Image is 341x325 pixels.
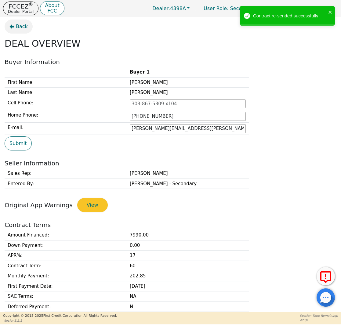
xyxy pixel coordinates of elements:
h2: Buyer Information [5,58,336,66]
h2: Contract Terms [5,221,336,229]
input: 303-867-5309 x104 [130,99,246,109]
p: 47:31 [300,318,338,323]
td: 202.85 [127,271,249,281]
td: 17 [127,251,249,261]
a: User Role: Secondary [198,2,262,14]
span: Back [16,23,28,30]
span: 4398A [152,5,186,11]
td: Amount Financed : [5,230,127,240]
button: Dealer:4398A [146,4,196,13]
td: SAC Terms : [5,291,127,302]
td: Home Phone: [5,110,127,123]
p: FCC [45,9,59,13]
td: [PERSON_NAME] - Secondary [127,179,249,189]
td: 7990.00 [127,230,249,240]
p: About [45,3,59,8]
td: [PERSON_NAME] [127,77,249,88]
h2: DEAL OVERVIEW [5,38,336,49]
td: 60 [127,261,249,271]
button: FCCEZ®Dealer Portal [3,2,38,15]
td: N [127,302,249,312]
button: AboutFCC [40,1,64,16]
button: 4398A:[PERSON_NAME] [263,4,338,13]
button: Report Error to FCC [317,267,335,285]
span: Original App Warnings [5,201,73,209]
td: NA [127,291,249,302]
span: User Role : [204,5,228,11]
td: APR% : [5,251,127,261]
td: Contract Term : [5,261,127,271]
div: Contract re-sended successfully [253,13,326,20]
th: Buyer 1 [127,67,249,77]
p: Copyright © 2015- 2025 First Credit Corporation. [3,313,117,319]
td: Entered By: [5,179,127,189]
input: 303-867-5309 x104 [130,112,246,121]
p: Secondary [198,2,262,14]
td: 0.00 [127,240,249,251]
td: First Payment Date : [5,281,127,291]
p: Dealer Portal [8,9,34,13]
td: E-mail: [5,122,127,135]
td: Last Name: [5,88,127,98]
button: View [77,198,108,212]
td: [PERSON_NAME] [127,168,249,179]
span: Dealer: [152,5,170,11]
td: Cell Phone: [5,98,127,110]
p: Version 3.2.1 [3,318,117,323]
p: FCCEZ [8,3,34,9]
sup: ® [29,2,33,7]
td: [DATE] [127,281,249,291]
button: Back [5,20,33,34]
span: All Rights Reserved. [83,314,117,318]
h2: Seller Information [5,160,336,167]
td: Monthly Payment : [5,271,127,281]
td: Sales Rep: [5,168,127,179]
td: Down Payment : [5,240,127,251]
td: First Name: [5,77,127,88]
td: Deferred Payment : [5,302,127,312]
p: Session Time Remaining: [300,313,338,318]
button: Submit [5,136,32,150]
button: close [328,9,332,16]
td: [PERSON_NAME] [127,88,249,98]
